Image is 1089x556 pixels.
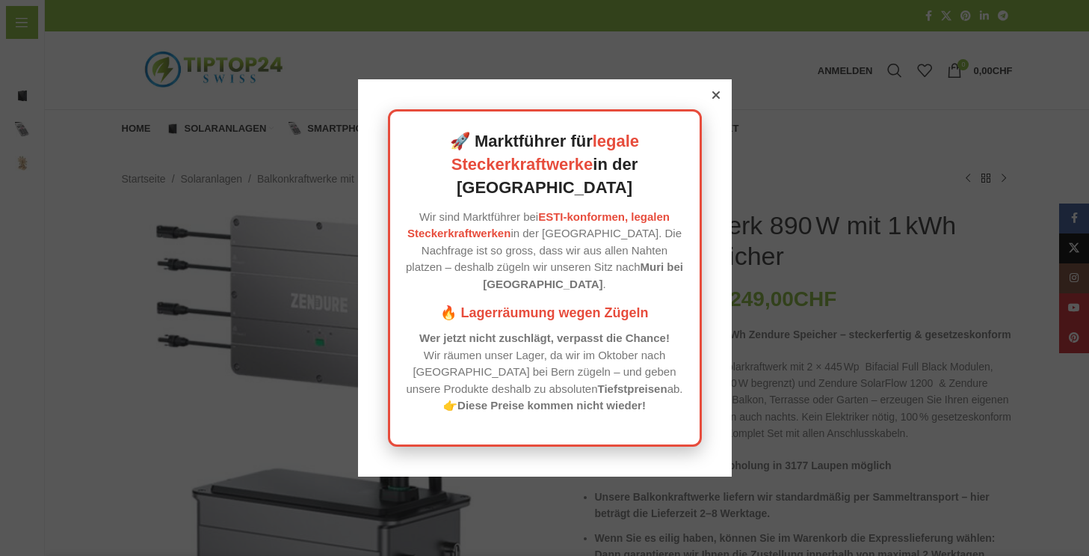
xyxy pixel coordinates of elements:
p: Wir räumen unser Lager, da wir im Oktober nach [GEOGRAPHIC_DATA] bei Bern zügeln – und geben unse... [405,330,685,415]
strong: Wer jetzt nicht zuschlägt, verpasst die Chance! [419,332,670,344]
h3: 🔥 Lagerräumung wegen Zügeln [405,304,685,323]
strong: Tiefstpreisen [598,382,667,395]
h2: 🚀 Marktführer für in der [GEOGRAPHIC_DATA] [405,130,685,199]
a: legale Steckerkraftwerke [451,132,639,174]
strong: Diese Preise kommen nicht wieder! [457,399,646,412]
p: Wir sind Marktführer bei in der [GEOGRAPHIC_DATA]. Die Nachfrage ist so gross, dass wir aus allen... [405,209,685,293]
a: ESTI-konformen, legalen Steckerkraftwerken [407,210,670,240]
